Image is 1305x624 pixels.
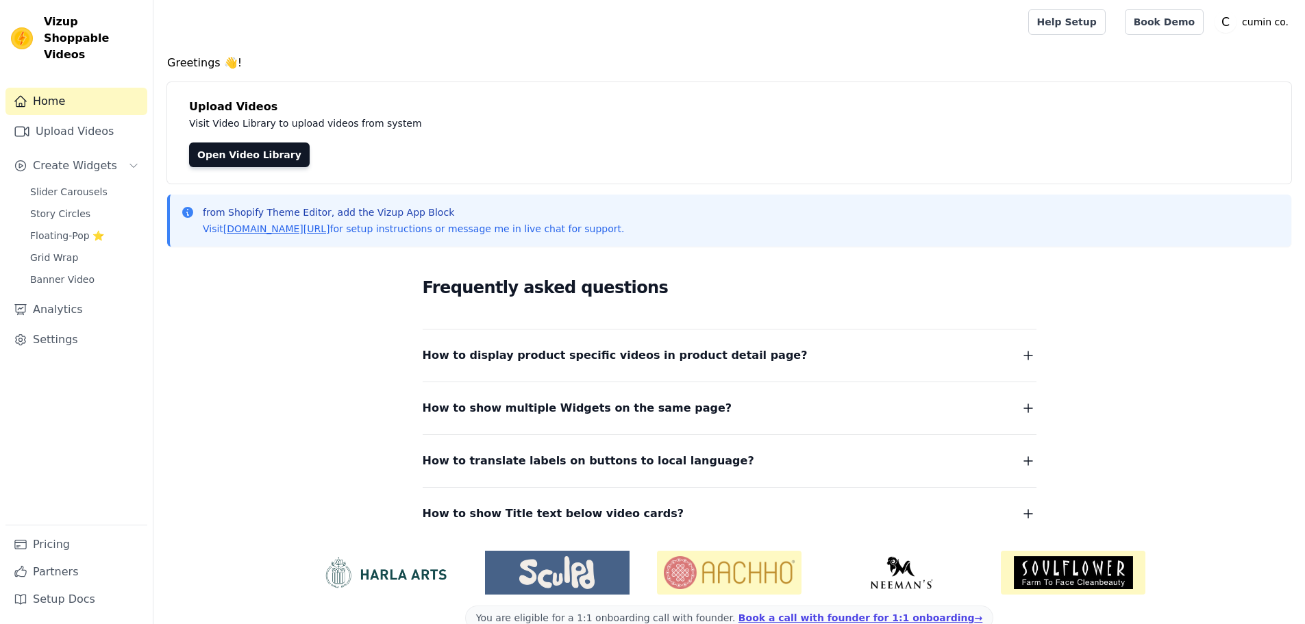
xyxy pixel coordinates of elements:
span: How to show multiple Widgets on the same page? [423,399,732,418]
a: Partners [5,558,147,586]
span: Banner Video [30,273,95,286]
a: Book Demo [1125,9,1204,35]
a: Settings [5,326,147,353]
a: Book a call with founder for 1:1 onboarding [738,612,982,623]
span: Slider Carousels [30,185,108,199]
a: Open Video Library [189,142,310,167]
a: Floating-Pop ⭐ [22,226,147,245]
a: Banner Video [22,270,147,289]
a: Analytics [5,296,147,323]
img: Soulflower [1001,551,1145,595]
button: Create Widgets [5,152,147,179]
p: Visit for setup instructions or message me in live chat for support. [203,222,624,236]
h4: Upload Videos [189,99,1269,115]
a: Setup Docs [5,586,147,613]
button: How to show Title text below video cards? [423,504,1036,523]
h4: Greetings 👋! [167,55,1291,71]
a: [DOMAIN_NAME][URL] [223,223,330,234]
p: cumin co. [1236,10,1294,34]
a: Upload Videos [5,118,147,145]
img: Sculpd US [485,556,630,589]
text: C [1221,15,1230,29]
span: How to show Title text below video cards? [423,504,684,523]
a: Pricing [5,531,147,558]
a: Slider Carousels [22,182,147,201]
a: Grid Wrap [22,248,147,267]
button: How to translate labels on buttons to local language? [423,451,1036,471]
a: Help Setup [1028,9,1106,35]
button: How to display product specific videos in product detail page? [423,346,1036,365]
span: Vizup Shoppable Videos [44,14,142,63]
h2: Frequently asked questions [423,274,1036,301]
img: Neeman's [829,556,973,589]
span: How to translate labels on buttons to local language? [423,451,754,471]
button: How to show multiple Widgets on the same page? [423,399,1036,418]
p: Visit Video Library to upload videos from system [189,115,803,132]
p: from Shopify Theme Editor, add the Vizup App Block [203,205,624,219]
span: Story Circles [30,207,90,221]
button: C cumin co. [1215,10,1294,34]
span: Floating-Pop ⭐ [30,229,104,242]
span: Grid Wrap [30,251,78,264]
a: Home [5,88,147,115]
a: Story Circles [22,204,147,223]
img: HarlaArts [313,556,458,589]
span: Create Widgets [33,158,117,174]
span: How to display product specific videos in product detail page? [423,346,808,365]
img: Aachho [657,551,801,595]
img: Vizup [11,27,33,49]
